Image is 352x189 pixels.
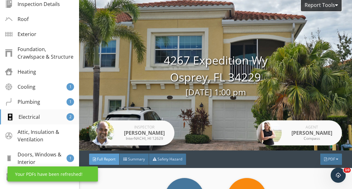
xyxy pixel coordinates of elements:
iframe: Intercom live chat [331,168,346,183]
div: Agent [287,125,337,129]
div: Heating [5,68,36,76]
div: 2 [67,113,74,121]
span: Summary [128,156,145,162]
div: 1 [67,98,74,106]
div: Foundation, Crawlspace & Structure [5,45,74,60]
img: philip_linked_in.jpg [89,120,114,145]
div: Attic, Insulation & Ventilation [5,128,74,143]
div: Inspection Details [5,0,60,8]
span: PDF [328,156,335,162]
img: Dawn_merrill.jpg [257,120,282,145]
div: Doors, Windows & Interior [5,151,67,166]
div: [PERSON_NAME] [287,129,337,137]
div: [PERSON_NAME] [119,129,169,137]
div: Cooling [5,83,35,91]
div: Built-in Appliances [5,173,61,181]
span: Safety Hazard [157,156,182,162]
a: Inspector [PERSON_NAME] InterNACHI, HI 12629 [89,120,174,145]
div: InterNACHI, HI 12629 [119,137,169,140]
span: Full Report [97,156,115,162]
div: Exterior [5,30,36,38]
div: Electrical [6,113,40,121]
span: 10 [344,168,351,173]
div: [DATE] 1:00 pm [79,86,352,99]
div: Plumbing [5,98,40,106]
div: Compass [287,137,337,140]
div: Your PDFs have been refreshed! [15,171,83,177]
div: 4267 Expedition Wy Osprey, FL 34229 [79,52,352,99]
div: 1 [67,155,74,162]
div: Roof [5,15,29,23]
div: 1 [67,83,74,91]
div: Inspector [119,125,169,129]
